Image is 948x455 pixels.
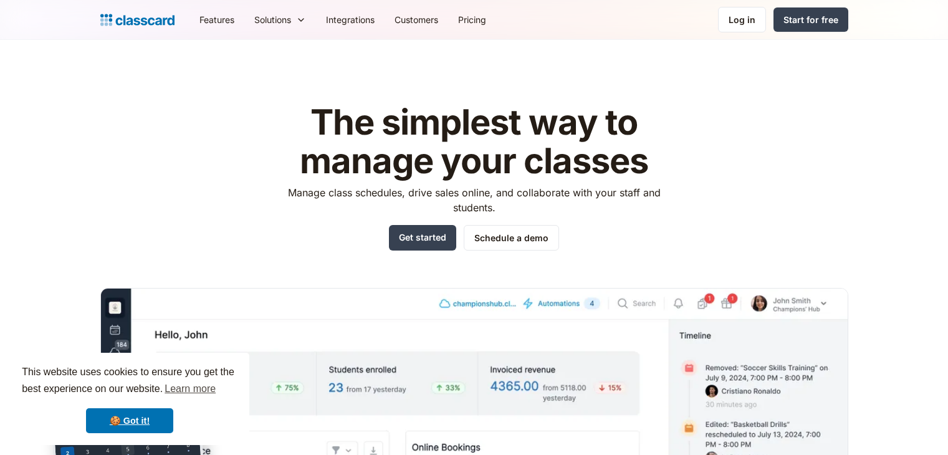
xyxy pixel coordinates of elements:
a: Log in [718,7,766,32]
a: Customers [385,6,448,34]
a: Start for free [773,7,848,32]
a: home [100,11,175,29]
span: This website uses cookies to ensure you get the best experience on our website. [22,365,237,398]
a: Get started [389,225,456,251]
div: Solutions [244,6,316,34]
div: Start for free [783,13,838,26]
div: Solutions [254,13,291,26]
a: Schedule a demo [464,225,559,251]
a: Pricing [448,6,496,34]
a: Features [189,6,244,34]
h1: The simplest way to manage your classes [276,103,672,180]
p: Manage class schedules, drive sales online, and collaborate with your staff and students. [276,185,672,215]
a: learn more about cookies [163,380,218,398]
div: Log in [729,13,755,26]
div: cookieconsent [10,353,249,445]
a: Integrations [316,6,385,34]
a: dismiss cookie message [86,408,173,433]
